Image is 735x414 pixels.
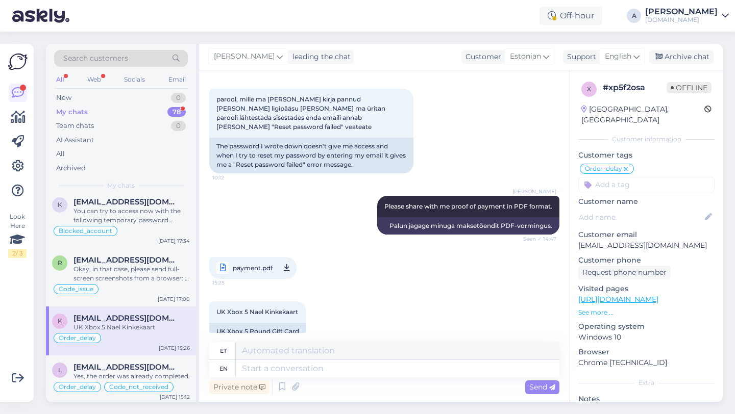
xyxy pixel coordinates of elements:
[578,150,715,161] p: Customer tags
[171,93,186,103] div: 0
[667,82,712,93] span: Offline
[645,8,718,16] div: [PERSON_NAME]
[627,9,641,23] div: A
[8,52,28,71] img: Askly Logo
[8,249,27,258] div: 2 / 3
[529,382,555,392] span: Send
[578,283,715,294] p: Visited pages
[58,317,62,325] span: k
[209,323,306,340] div: UK Xbox 5 Pound Gift Card
[58,259,62,267] span: r
[56,149,65,159] div: All
[58,201,62,209] span: k
[63,53,128,64] span: Search customers
[209,380,269,394] div: Private note
[59,384,96,390] span: Order_delay
[73,372,190,381] div: Yes, the order was already completed.
[461,51,501,62] div: Customer
[649,50,714,64] div: Archive chat
[56,121,94,131] div: Team chats
[578,255,715,266] p: Customer phone
[578,229,715,240] p: Customer email
[219,360,228,377] div: en
[216,95,387,131] span: parool, mille ma [PERSON_NAME] kirja pannud [PERSON_NAME] ligipääsu [PERSON_NAME] ma üritan paroo...
[59,335,96,341] span: Order_delay
[73,197,180,206] span: kevinkeskkula@gmail.com
[578,347,715,357] p: Browser
[578,135,715,144] div: Customer information
[384,202,552,210] span: Please share with me proof of payment in PDF format.
[578,177,715,192] input: Add a tag
[212,276,251,289] span: 15:25
[645,8,729,24] a: [PERSON_NAME][DOMAIN_NAME]
[645,16,718,24] div: [DOMAIN_NAME]
[160,393,190,401] div: [DATE] 15:12
[73,265,190,283] div: Okay, in that case, please send full-screen screenshots from a browser: 1. How you are entering t...
[59,286,93,292] span: Code_issue
[579,212,703,223] input: Add name
[158,295,190,303] div: [DATE] 17:00
[578,357,715,368] p: Chrome [TECHNICAL_ID]
[85,73,103,86] div: Web
[585,166,622,172] span: Order_delay
[216,308,298,316] span: UK Xbox 5 Nael Kinkekaart
[158,237,190,245] div: [DATE] 17:34
[73,255,180,265] span: renemelb@gmail.com
[603,82,667,94] div: # xp5f2osa
[73,314,180,323] span: kostner08@gmail.com
[288,51,351,62] div: leading the chat
[58,366,62,374] span: l
[581,104,704,125] div: [GEOGRAPHIC_DATA], [GEOGRAPHIC_DATA]
[578,308,715,317] p: See more ...
[578,266,671,279] div: Request phone number
[377,217,559,235] div: Palun jagage minuga maksetõendit PDF-vormingus.
[107,181,135,190] span: My chats
[214,51,275,62] span: [PERSON_NAME]
[578,240,715,251] p: [EMAIL_ADDRESS][DOMAIN_NAME]
[587,85,591,93] span: x
[209,257,297,279] a: payment.pdf15:25
[167,107,186,117] div: 78
[578,196,715,207] p: Customer name
[159,344,190,352] div: [DATE] 15:26
[510,51,541,62] span: Estonian
[56,107,88,117] div: My chats
[605,51,631,62] span: English
[209,138,413,173] div: The password I wrote down doesn't give me access and when I try to reset my password by entering ...
[540,7,602,25] div: Off-hour
[73,363,180,372] span: liiaturba1@gmail.com
[171,121,186,131] div: 0
[578,295,658,304] a: [URL][DOMAIN_NAME]
[578,394,715,404] p: Notes
[518,235,556,243] span: Seen ✓ 14:47
[578,378,715,387] div: Extra
[212,174,251,182] span: 10:12
[122,73,147,86] div: Socials
[73,206,190,225] div: You can try to access now with the following temporary password [SECURITY_DATA]
[220,342,227,359] div: et
[166,73,188,86] div: Email
[54,73,66,86] div: All
[56,163,86,173] div: Archived
[73,323,190,332] div: UK Xbox 5 Nael Kinkekaart
[578,321,715,332] p: Operating system
[512,188,556,195] span: [PERSON_NAME]
[109,384,168,390] span: Code_not_received
[59,228,112,234] span: Blocked_account
[56,135,94,145] div: AI Assistant
[8,212,27,258] div: Look Here
[233,262,273,274] span: payment.pdf
[56,93,71,103] div: New
[578,332,715,343] p: Windows 10
[563,51,596,62] div: Support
